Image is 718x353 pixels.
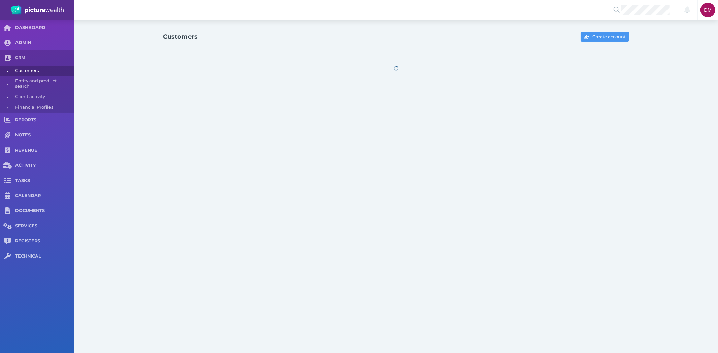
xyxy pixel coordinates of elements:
[15,92,72,102] span: Client activity
[700,3,715,17] div: Dee Molloy
[15,208,74,214] span: DOCUMENTS
[15,25,74,31] span: DASHBOARD
[15,193,74,199] span: CALENDAR
[15,253,74,259] span: TECHNICAL
[11,5,64,15] img: PW
[15,132,74,138] span: NOTES
[591,34,629,39] span: Create account
[15,148,74,153] span: REVENUE
[15,163,74,168] span: ACTIVITY
[15,40,74,46] span: ADMIN
[15,55,74,61] span: CRM
[163,33,198,40] h1: Customers
[15,66,72,76] span: Customers
[704,7,712,13] span: DM
[15,102,72,113] span: Financial Profiles
[15,117,74,123] span: REPORTS
[15,178,74,184] span: TASKS
[581,32,629,42] button: Create account
[15,238,74,244] span: REGISTERS
[15,76,72,92] span: Entity and product search
[15,223,74,229] span: SERVICES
